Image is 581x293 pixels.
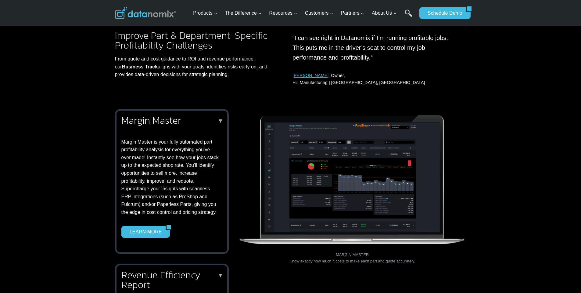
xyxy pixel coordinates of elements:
span: Phone number [137,25,165,31]
figcaption: MARGIN MASTER Know exactly how much it costs to make each part and quote accurately. [238,246,466,264]
span: , Owner, [292,73,345,78]
span: Resources [269,9,297,17]
span: The Difference [225,9,262,17]
a: Search [405,9,412,23]
span: About Us [372,9,397,17]
span: Last Name [137,0,157,6]
h2: Revenue Efficiency Report [121,270,220,290]
h2: Margin Master [121,115,220,125]
span: State/Region [137,75,161,81]
a: LEARN MORE [121,226,166,238]
span: Hill Manufacturing | [GEOGRAPHIC_DATA], [GEOGRAPHIC_DATA] [292,80,425,85]
p: Margin Master is your fully automated part profitability analysis for everything you’ve ever made... [121,130,220,216]
a: [PERSON_NAME] [292,73,328,78]
h2: Improve Part & Department-Specific Profitability Challenges [115,31,268,50]
strong: Business Track [122,64,158,69]
img: Datanomix [115,7,176,19]
span: Products [193,9,217,17]
span: Customers [305,9,333,17]
a: Schedule Demo [419,7,466,19]
span: Partners [341,9,364,17]
p: ▼ [217,119,224,123]
p: From quote and cost guidance to ROI and revenue performance, our aligns with your goals, identifi... [115,55,268,79]
img: Datanomix Margin Master [238,109,466,244]
nav: Primary Navigation [191,3,416,23]
a: Privacy Policy [83,136,103,141]
p: ▼ [217,273,224,277]
p: “I can see right in Datanomix if I’m running profitable jobs. This puts me in the driver’s seat t... [292,33,452,62]
a: Terms [68,136,77,141]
